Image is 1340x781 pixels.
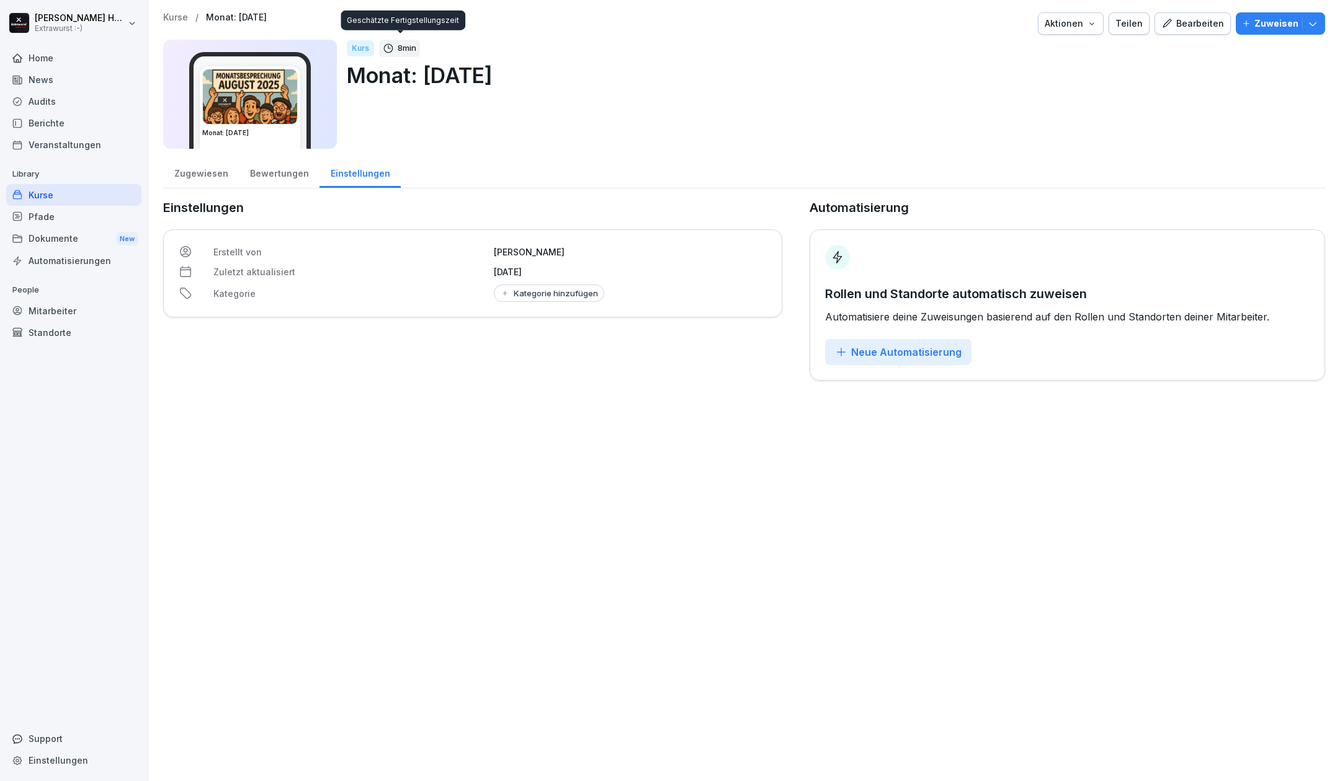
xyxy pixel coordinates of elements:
button: Bearbeiten [1155,12,1231,35]
a: Kurse [163,12,188,23]
a: Mitarbeiter [6,300,141,322]
p: / [195,12,199,23]
div: Kategorie hinzufügen [500,288,598,298]
p: Automatisiere deine Zuweisungen basierend auf den Rollen und Standorten deiner Mitarbeiter. [825,309,1310,324]
a: Home [6,47,141,69]
div: New [117,232,138,246]
h3: Monat: [DATE] [202,128,298,138]
a: News [6,69,141,90]
a: Einstellungen [319,156,401,188]
a: Berichte [6,112,141,134]
div: Aktionen [1045,17,1097,30]
p: [PERSON_NAME] Hagebaum [35,13,125,24]
button: Teilen [1109,12,1150,35]
p: [DATE] [494,265,767,278]
div: Geschätzte Fertigstellungszeit [341,11,465,30]
a: Pfade [6,206,141,227]
p: Rollen und Standorte automatisch zuweisen [825,285,1310,303]
p: 8 min [398,42,416,55]
button: Zuweisen [1236,12,1325,35]
a: Audits [6,90,141,112]
a: Automatisierungen [6,250,141,271]
p: Einstellungen [163,198,782,217]
a: Bewertungen [239,156,319,188]
button: Aktionen [1038,12,1104,35]
a: Einstellungen [6,749,141,771]
a: Veranstaltungen [6,134,141,156]
div: Support [6,728,141,749]
p: People [6,280,141,300]
p: Extrawurst :-) [35,24,125,33]
img: fxfbfey3q9ztre7uhsvku66h.png [203,69,297,124]
p: Zuweisen [1254,17,1298,30]
p: Erstellt von [213,245,486,258]
a: Standorte [6,322,141,343]
a: Zugewiesen [163,156,239,188]
div: Teilen [1115,17,1143,30]
button: Neue Automatisierung [825,339,971,365]
div: Neue Automatisierung [835,345,962,359]
p: Zuletzt aktualisiert [213,265,486,278]
p: Library [6,164,141,184]
div: Bearbeiten [1161,17,1224,30]
p: Monat: [DATE] [347,60,1315,91]
a: DokumenteNew [6,227,141,250]
button: Kategorie hinzufügen [494,285,604,302]
a: Kurse [6,184,141,206]
a: Monat: [DATE] [206,12,267,23]
div: Kurs [347,40,374,56]
p: [PERSON_NAME] [494,245,767,258]
p: Automatisierung [810,198,909,217]
div: Dokumente [6,227,141,250]
p: Kategorie [213,287,486,300]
